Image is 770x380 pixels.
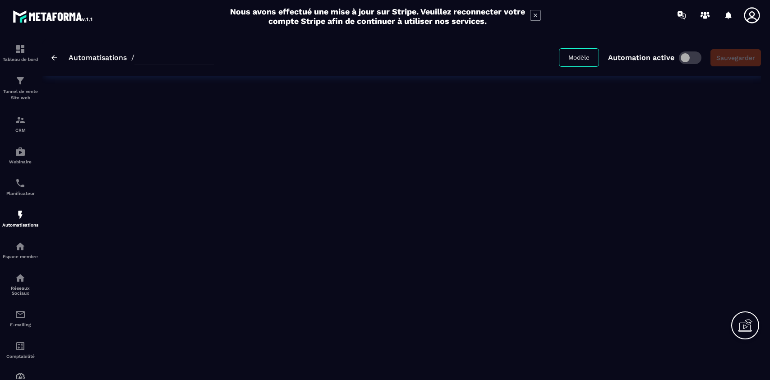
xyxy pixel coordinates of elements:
[15,178,26,189] img: scheduler
[2,108,38,139] a: formationformationCRM
[2,37,38,69] a: formationformationTableau de bord
[2,128,38,133] p: CRM
[15,209,26,220] img: automations
[230,7,526,26] h2: Nous avons effectué une mise à jour sur Stripe. Veuillez reconnecter votre compte Stripe afin de ...
[2,254,38,259] p: Espace membre
[15,309,26,320] img: email
[2,139,38,171] a: automationsautomationsWebinaire
[2,159,38,164] p: Webinaire
[2,234,38,266] a: automationsautomationsEspace membre
[69,53,127,62] a: Automatisations
[2,88,38,101] p: Tunnel de vente Site web
[608,53,674,62] p: Automation active
[2,69,38,108] a: formationformationTunnel de vente Site web
[15,44,26,55] img: formation
[2,334,38,366] a: accountantaccountantComptabilité
[15,115,26,125] img: formation
[15,241,26,252] img: automations
[51,55,57,60] img: arrow
[2,266,38,302] a: social-networksocial-networkRéseaux Sociaux
[2,191,38,196] p: Planificateur
[15,75,26,86] img: formation
[2,203,38,234] a: automationsautomationsAutomatisations
[131,53,134,62] span: /
[2,57,38,62] p: Tableau de bord
[13,8,94,24] img: logo
[2,222,38,227] p: Automatisations
[2,354,38,359] p: Comptabilité
[559,48,599,67] button: Modèle
[2,286,38,296] p: Réseaux Sociaux
[2,302,38,334] a: emailemailE-mailing
[15,146,26,157] img: automations
[15,273,26,283] img: social-network
[2,171,38,203] a: schedulerschedulerPlanificateur
[15,341,26,352] img: accountant
[2,322,38,327] p: E-mailing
